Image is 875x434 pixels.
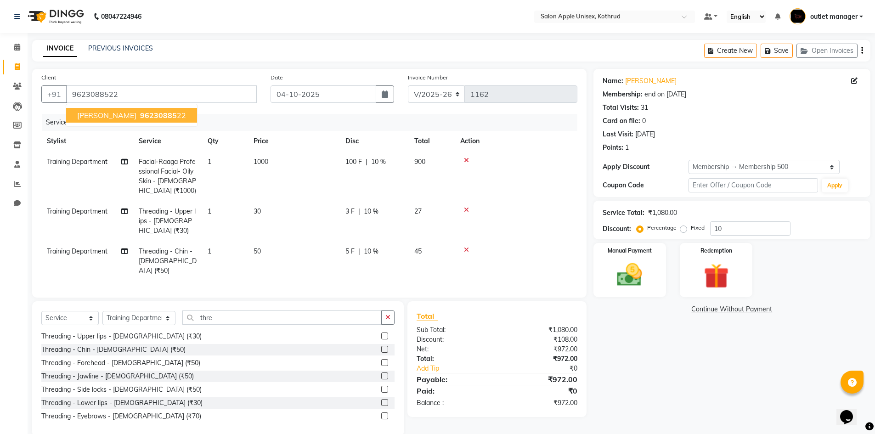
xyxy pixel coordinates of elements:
div: Threading - Jawline - [DEMOGRAPHIC_DATA] (₹50) [41,372,194,381]
th: Stylist [41,131,133,152]
img: logo [23,4,86,29]
div: Total: [410,354,497,364]
th: Service [133,131,202,152]
div: ₹0 [512,364,584,373]
span: 1 [208,158,211,166]
div: Services [42,114,584,131]
div: Name: [603,76,623,86]
span: Facial-Raaga Professional Facial- Oily Skin - [DEMOGRAPHIC_DATA] (₹1000) [139,158,196,195]
div: Payable: [410,374,497,385]
span: 45 [414,247,422,255]
button: Open Invoices [796,44,858,58]
a: Continue Without Payment [595,304,869,314]
span: 96230885 [140,111,177,120]
div: end on [DATE] [644,90,686,99]
ngb-highlight: 22 [138,111,186,120]
div: ₹108.00 [497,335,584,344]
span: 1 [208,247,211,255]
span: Training Department [47,158,107,166]
span: | [358,207,360,216]
div: Paid: [410,385,497,396]
span: 1 [208,207,211,215]
span: 900 [414,158,425,166]
div: Discount: [410,335,497,344]
iframe: chat widget [836,397,866,425]
div: 31 [641,103,648,113]
span: | [358,247,360,256]
span: Training Department [47,247,107,255]
th: Disc [340,131,409,152]
div: Threading - Upper lips - [DEMOGRAPHIC_DATA] (₹30) [41,332,202,341]
button: Save [761,44,793,58]
div: Threading - Lower lips - [DEMOGRAPHIC_DATA] (₹30) [41,398,203,408]
div: ₹1,080.00 [648,208,677,218]
div: Card on file: [603,116,640,126]
div: ₹1,080.00 [497,325,584,335]
img: _gift.svg [696,260,737,292]
span: 27 [414,207,422,215]
div: Last Visit: [603,130,633,139]
label: Date [271,73,283,82]
div: Total Visits: [603,103,639,113]
span: outlet manager [810,12,858,22]
div: Threading - Side locks - [DEMOGRAPHIC_DATA] (₹50) [41,385,202,395]
a: INVOICE [43,40,77,57]
div: 1 [625,143,629,152]
label: Percentage [647,224,677,232]
div: Coupon Code [603,180,689,190]
label: Client [41,73,56,82]
div: Service Total: [603,208,644,218]
b: 08047224946 [101,4,141,29]
span: 50 [254,247,261,255]
label: Invoice Number [408,73,448,82]
span: [PERSON_NAME] [77,111,136,120]
span: Threading - Chin - [DEMOGRAPHIC_DATA] (₹50) [139,247,197,275]
span: 5 F [345,247,355,256]
label: Redemption [700,247,732,255]
div: Apply Discount [603,162,689,172]
input: Search by Name/Mobile/Email/Code [66,85,257,103]
span: 100 F [345,157,362,167]
span: 10 % [364,207,378,216]
span: Training Department [47,207,107,215]
input: Search or Scan [182,310,382,325]
div: ₹972.00 [497,354,584,364]
span: 30 [254,207,261,215]
th: Qty [202,131,248,152]
span: 10 % [371,157,386,167]
span: Threading - Upper lips - [DEMOGRAPHIC_DATA] (₹30) [139,207,196,235]
div: Threading - Forehead - [DEMOGRAPHIC_DATA] (₹50) [41,358,200,368]
div: Balance : [410,398,497,408]
div: ₹972.00 [497,374,584,385]
a: [PERSON_NAME] [625,76,677,86]
button: Apply [822,179,848,192]
span: 1000 [254,158,268,166]
span: 3 F [345,207,355,216]
span: | [366,157,367,167]
th: Price [248,131,340,152]
button: Create New [704,44,757,58]
div: Points: [603,143,623,152]
span: Total [417,311,438,321]
div: ₹972.00 [497,398,584,408]
div: [DATE] [635,130,655,139]
label: Fixed [691,224,705,232]
th: Action [455,131,577,152]
div: Threading - Eyebrows - [DEMOGRAPHIC_DATA] (₹70) [41,411,201,421]
div: Net: [410,344,497,354]
div: 0 [642,116,646,126]
a: Add Tip [410,364,511,373]
img: _cash.svg [609,260,650,289]
span: 10 % [364,247,378,256]
div: Membership: [603,90,643,99]
div: ₹0 [497,385,584,396]
div: ₹972.00 [497,344,584,354]
th: Total [409,131,455,152]
img: outlet manager [790,8,806,24]
button: +91 [41,85,67,103]
a: PREVIOUS INVOICES [88,44,153,52]
div: Sub Total: [410,325,497,335]
div: Discount: [603,224,631,234]
input: Enter Offer / Coupon Code [689,178,818,192]
label: Manual Payment [608,247,652,255]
